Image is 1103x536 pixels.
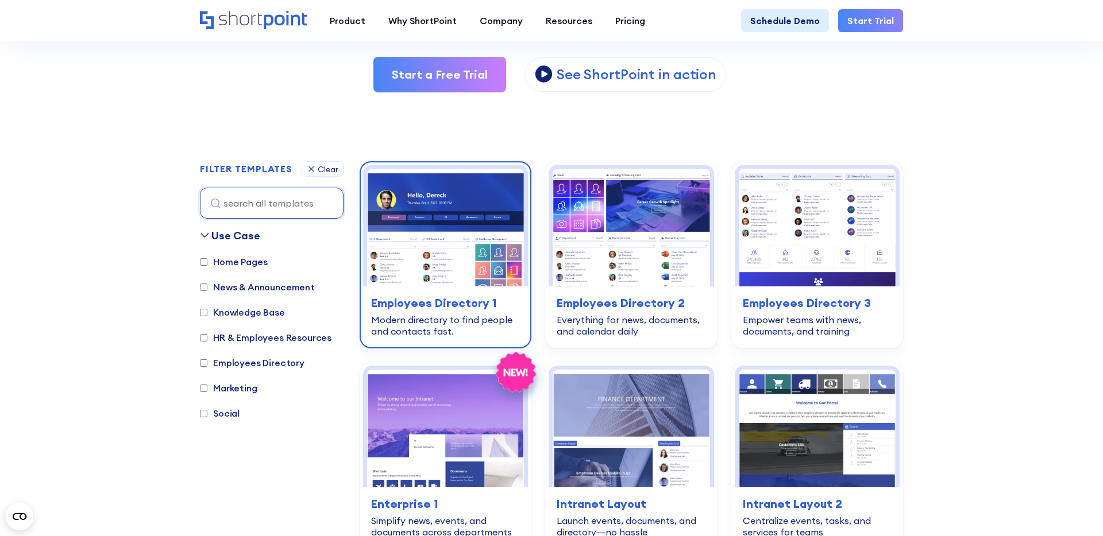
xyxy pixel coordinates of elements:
img: SharePoint template team site: Everything for news, documents, and calendar daily | ShortPoint Te... [553,169,709,286]
img: SharePoint employee directory template: Modern directory to find people and contacts fast | Short... [367,169,524,286]
iframe: Chat Widget [1046,481,1103,536]
h3: Enterprise 1 [371,495,520,512]
a: Pricing [604,9,657,32]
div: Empower teams with news, documents, and training [743,314,892,337]
input: Marketing [200,384,207,392]
div: Everything for news, documents, and calendar daily [557,314,705,337]
div: Use Case [211,228,260,243]
input: HR & Employees Resources [200,334,207,341]
input: Employees Directory [200,359,207,367]
h2: FILTER TEMPLATES [200,164,292,174]
input: Social [200,410,207,417]
a: Schedule Demo [741,9,829,32]
input: search all templates [200,188,344,219]
img: SharePoint page design: Launch events, documents, and directory—no hassle | ShortPoint Templates [553,370,709,487]
a: Product [318,9,377,32]
input: Knowledge Base [200,309,207,316]
h3: Intranet Layout 2 [743,495,892,512]
h3: Employees Directory 1 [371,294,520,312]
div: Modern directory to find people and contacts fast. [371,314,520,337]
div: Product [330,14,365,28]
p: See ShortPoint in action [557,65,716,83]
input: News & Announcement [200,283,207,291]
a: SharePoint template team site: Everything for news, documents, and calendar daily | ShortPoint Te... [545,161,717,348]
div: Clear [318,165,338,173]
div: Resources [546,14,592,28]
label: Social [200,406,240,420]
a: SharePoint team site template: Empower teams with news, documents, and training | ShortPoint Temp... [731,161,903,348]
input: Home Pages [200,258,207,266]
a: Home [200,11,307,30]
label: Employees Directory [200,356,304,370]
label: Knowledge Base [200,305,285,319]
a: SharePoint employee directory template: Modern directory to find people and contacts fast | Short... [360,161,531,348]
img: SharePoint team site template: Empower teams with news, documents, and training | ShortPoint Temp... [739,169,896,286]
img: SharePoint homepage template: Simplify news, events, and documents across departments | ShortPoin... [367,370,524,487]
label: Marketing [200,381,257,395]
button: Open CMP widget [6,503,33,530]
img: SharePoint homepage design: Centralize events, tasks, and services for teams | ShortPoint Templates [739,370,896,487]
label: HR & Employees Resources [200,331,331,344]
div: Company [480,14,523,28]
a: Start Trial [838,9,903,32]
label: News & Announcement [200,280,315,294]
a: open lightbox [524,57,726,92]
a: Company [468,9,534,32]
div: Why ShortPoint [388,14,457,28]
h3: Intranet Layout [557,495,705,512]
a: Why ShortPoint [377,9,468,32]
h3: Employees Directory 3 [743,294,892,312]
div: Pricing [615,14,645,28]
a: Start a Free Trial [373,57,506,92]
label: Home Pages [200,255,267,269]
a: Resources [534,9,604,32]
h3: Employees Directory 2 [557,294,705,312]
